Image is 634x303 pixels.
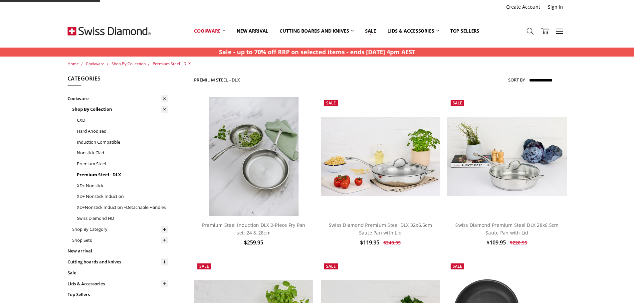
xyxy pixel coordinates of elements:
a: Swiss Diamond Premium Steel DLX 32x6.5cm Saute Pan with Lid [321,97,440,216]
span: $119.95 [360,239,379,246]
a: Premium Steel - DLX [153,61,191,67]
a: Shop By Collection [72,104,168,115]
img: Swiss Diamond Premium Steel DLX 32x6.5cm Saute Pan with Lid [321,117,440,196]
a: Swiss Diamond Premium Steel DLX 32x6.5cm Saute Pan with Lid [329,222,432,235]
img: Swiss Diamond Premium Steel DLX 28x6.5cm Saute Pan with Lid [447,117,566,196]
a: Top Sellers [68,289,168,300]
span: Sale [199,263,209,269]
a: Swiss Diamond HD [77,213,168,224]
a: Home [68,61,79,67]
a: XD+ Nonstick [77,180,168,191]
a: CXD [77,115,168,126]
a: Shop By Collection [111,61,146,67]
a: Cookware [188,16,231,46]
img: Free Shipping On Every Order [68,14,151,48]
a: New arrival [231,16,274,46]
a: Lids & Accessories [68,278,168,289]
a: New arrival [68,245,168,256]
a: Cutting boards and knives [274,16,359,46]
span: $109.95 [487,239,506,246]
a: Top Sellers [445,16,485,46]
a: Lids & Accessories [382,16,444,46]
a: Hard Anodised [77,126,168,137]
span: Sale [453,263,462,269]
img: Premium steel DLX 2pc fry pan set (28 and 24cm) life style shot [209,97,299,216]
a: XD+ Nonstick Induction [77,191,168,202]
a: XD+Nonstick Induction +Detachable Handles [77,202,168,213]
a: Cutting boards and knives [68,256,168,267]
strong: Sale - up to 70% off RRP on selected items - ends [DATE] 4pm AEST [219,48,415,56]
a: Cookware [86,61,105,67]
a: Swiss Diamond Premium Steel DLX 28x6.5cm Saute Pan with Lid [447,97,566,216]
a: Sign In [544,2,567,12]
a: Create Account [503,2,544,12]
a: Shop Sets [72,235,168,246]
a: Shop By Category [72,224,168,235]
a: Premium steel DLX 2pc fry pan set (28 and 24cm) life style shot [194,97,313,216]
a: Premium Steel [77,158,168,169]
a: Cookware [68,93,168,104]
span: $240.95 [383,239,401,246]
a: Nonstick Clad [77,147,168,158]
a: Swiss Diamond Premium Steel DLX 28x6.5cm Saute Pan with Lid [455,222,558,235]
a: Induction Compatible [77,137,168,148]
label: Sort By [508,75,525,85]
span: Sale [453,100,462,106]
span: $220.95 [510,239,527,246]
span: Sale [326,263,336,269]
a: Sale [68,267,168,278]
a: Premium Steel Induction DLX 2-Piece Fry Pan set: 24 & 28cm [202,222,306,235]
span: Sale [326,100,336,106]
span: $259.95 [244,239,263,246]
h1: Premium Steel - DLX [194,77,240,82]
a: Sale [359,16,382,46]
a: Premium Steel - DLX [77,169,168,180]
h5: Categories [68,75,168,86]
